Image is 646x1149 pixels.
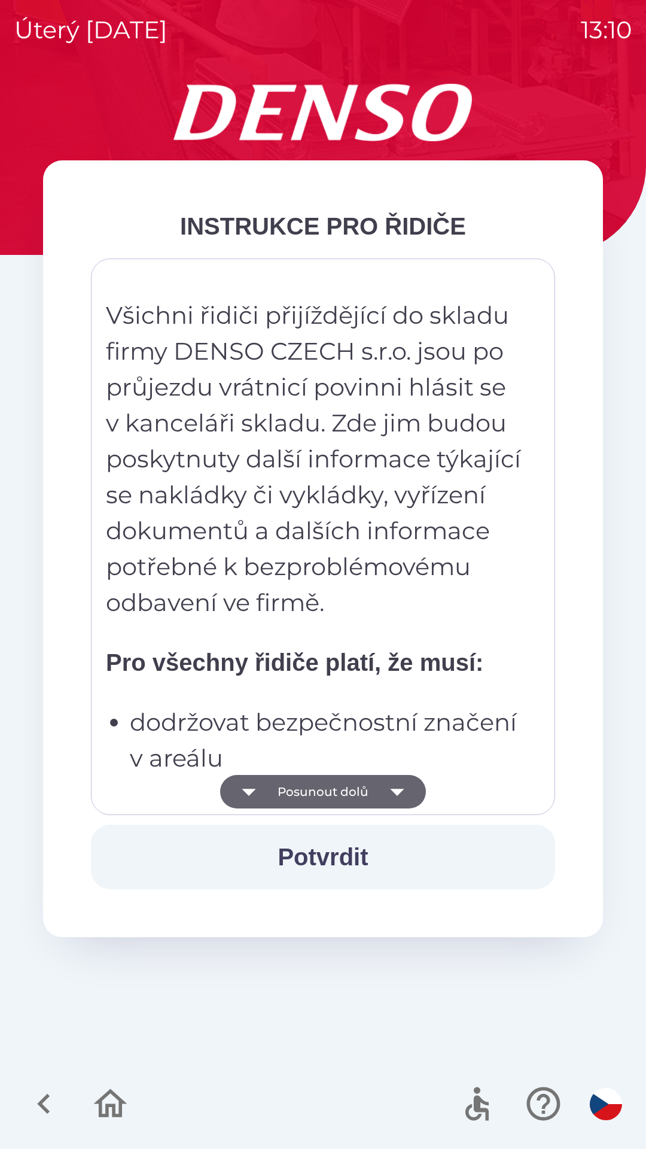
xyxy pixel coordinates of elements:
div: INSTRUKCE PRO ŘIDIČE [91,208,555,244]
img: cs flag [590,1088,622,1120]
p: Všichni řidiči přijíždějící do skladu firmy DENSO CZECH s.r.o. jsou po průjezdu vrátnicí povinni ... [106,297,523,621]
p: dodržovat bezpečnostní značení v areálu [130,704,523,776]
p: úterý [DATE] [14,12,167,48]
img: Logo [43,84,603,141]
button: Potvrdit [91,825,555,889]
p: 13:10 [581,12,632,48]
strong: Pro všechny řidiče platí, že musí: [106,649,483,676]
button: Posunout dolů [220,775,426,808]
